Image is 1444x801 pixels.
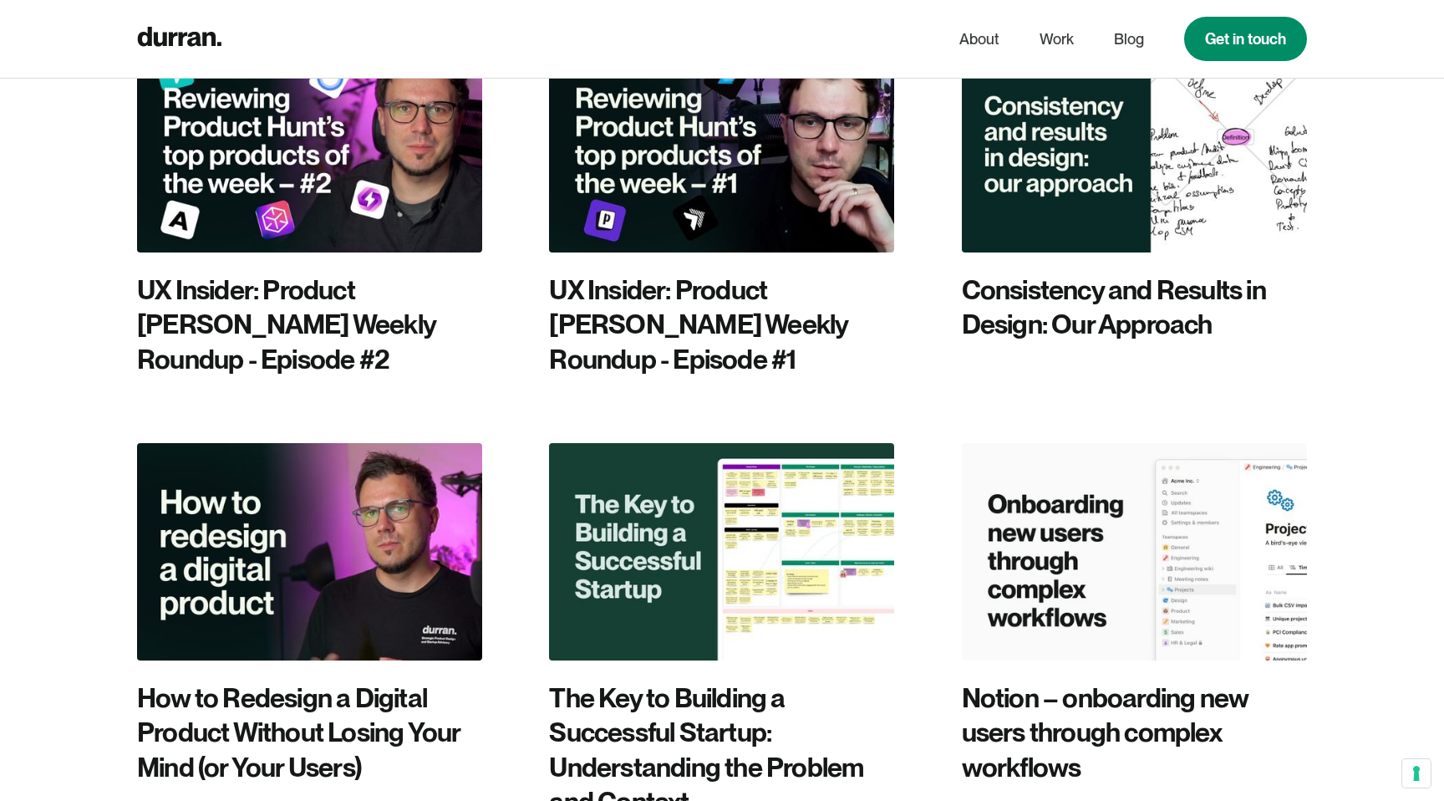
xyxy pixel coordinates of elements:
a: UX Insider: Product [PERSON_NAME] Weekly Roundup - Episode #1 [549,36,894,377]
button: Your consent preferences for tracking technologies [1402,759,1431,788]
div: UX Insider: Product [PERSON_NAME] Weekly Roundup - Episode #1 [549,273,894,377]
a: home [137,23,221,55]
a: Work [1040,23,1074,55]
a: Blog [1114,23,1144,55]
a: About [959,23,999,55]
div: Notion – onboarding new users through complex workflows [962,681,1307,785]
div: UX Insider: Product [PERSON_NAME] Weekly Roundup - Episode #2 [137,273,482,377]
a: How to Redesign a Digital Product Without Losing Your Mind (or Your Users) [137,443,482,784]
div: How to Redesign a Digital Product Without Losing Your Mind (or Your Users) [137,681,482,785]
a: UX Insider: Product [PERSON_NAME] Weekly Roundup - Episode #2 [137,36,482,377]
div: Consistency and Results in Design: Our Approach [962,273,1307,342]
a: Get in touch [1184,17,1307,61]
a: Notion – onboarding new users through complex workflows [962,443,1307,784]
a: Consistency and Results in Design: Our Approach [962,36,1307,342]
